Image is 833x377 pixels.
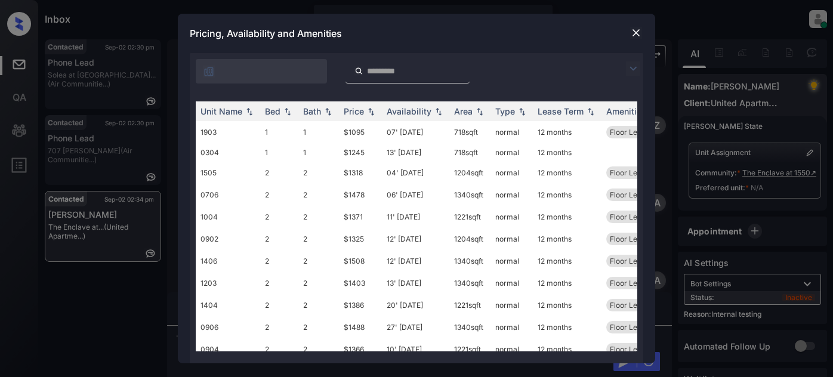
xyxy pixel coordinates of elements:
[260,294,298,316] td: 2
[382,206,449,228] td: 11' [DATE]
[490,206,533,228] td: normal
[610,212,657,221] span: Floor Level 10
[630,27,642,39] img: close
[344,106,364,116] div: Price
[298,143,339,162] td: 1
[387,106,431,116] div: Availability
[382,184,449,206] td: 06' [DATE]
[610,190,653,199] span: Floor Level 7
[339,228,382,250] td: $1325
[490,228,533,250] td: normal
[260,206,298,228] td: 2
[298,316,339,338] td: 2
[339,143,382,162] td: $1245
[538,106,584,116] div: Lease Term
[533,338,601,360] td: 12 months
[449,206,490,228] td: 1221 sqft
[533,272,601,294] td: 12 months
[449,228,490,250] td: 1204 sqft
[298,184,339,206] td: 2
[610,301,657,310] span: Floor Level 14
[382,121,449,143] td: 07' [DATE]
[303,106,321,116] div: Bath
[533,316,601,338] td: 12 months
[382,272,449,294] td: 13' [DATE]
[449,272,490,294] td: 1340 sqft
[260,162,298,184] td: 2
[260,184,298,206] td: 2
[354,66,363,76] img: icon-zuma
[490,272,533,294] td: normal
[516,107,528,116] img: sorting
[260,121,298,143] td: 1
[449,184,490,206] td: 1340 sqft
[298,272,339,294] td: 2
[454,106,473,116] div: Area
[610,323,653,332] span: Floor Level 9
[449,121,490,143] td: 718 sqft
[260,250,298,272] td: 2
[449,294,490,316] td: 1221 sqft
[196,184,260,206] td: 0706
[339,206,382,228] td: $1371
[490,316,533,338] td: normal
[196,250,260,272] td: 1406
[298,294,339,316] td: 2
[382,162,449,184] td: 04' [DATE]
[449,338,490,360] td: 1221 sqft
[196,228,260,250] td: 0902
[610,257,657,265] span: Floor Level 14
[196,316,260,338] td: 0906
[339,184,382,206] td: $1478
[490,294,533,316] td: normal
[339,316,382,338] td: $1488
[382,250,449,272] td: 12' [DATE]
[196,121,260,143] td: 1903
[298,121,339,143] td: 1
[382,143,449,162] td: 13' [DATE]
[196,294,260,316] td: 1404
[610,279,656,288] span: Floor Level 12
[449,143,490,162] td: 718 sqft
[474,107,486,116] img: sorting
[298,228,339,250] td: 2
[260,228,298,250] td: 2
[490,250,533,272] td: normal
[382,316,449,338] td: 27' [DATE]
[196,206,260,228] td: 1004
[339,250,382,272] td: $1508
[260,316,298,338] td: 2
[490,338,533,360] td: normal
[265,106,280,116] div: Bed
[339,121,382,143] td: $1095
[339,294,382,316] td: $1386
[490,184,533,206] td: normal
[260,143,298,162] td: 1
[298,162,339,184] td: 2
[298,338,339,360] td: 2
[196,162,260,184] td: 1505
[585,107,597,116] img: sorting
[200,106,242,116] div: Unit Name
[626,61,640,76] img: icon-zuma
[533,228,601,250] td: 12 months
[243,107,255,116] img: sorting
[533,121,601,143] td: 12 months
[610,128,656,137] span: Floor Level 19
[495,106,515,116] div: Type
[449,316,490,338] td: 1340 sqft
[490,162,533,184] td: normal
[260,338,298,360] td: 2
[282,107,294,116] img: sorting
[196,338,260,360] td: 0904
[178,14,655,53] div: Pricing, Availability and Amenities
[382,294,449,316] td: 20' [DATE]
[298,206,339,228] td: 2
[490,143,533,162] td: normal
[533,206,601,228] td: 12 months
[365,107,377,116] img: sorting
[533,184,601,206] td: 12 months
[610,345,653,354] span: Floor Level 9
[196,272,260,294] td: 1203
[533,143,601,162] td: 12 months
